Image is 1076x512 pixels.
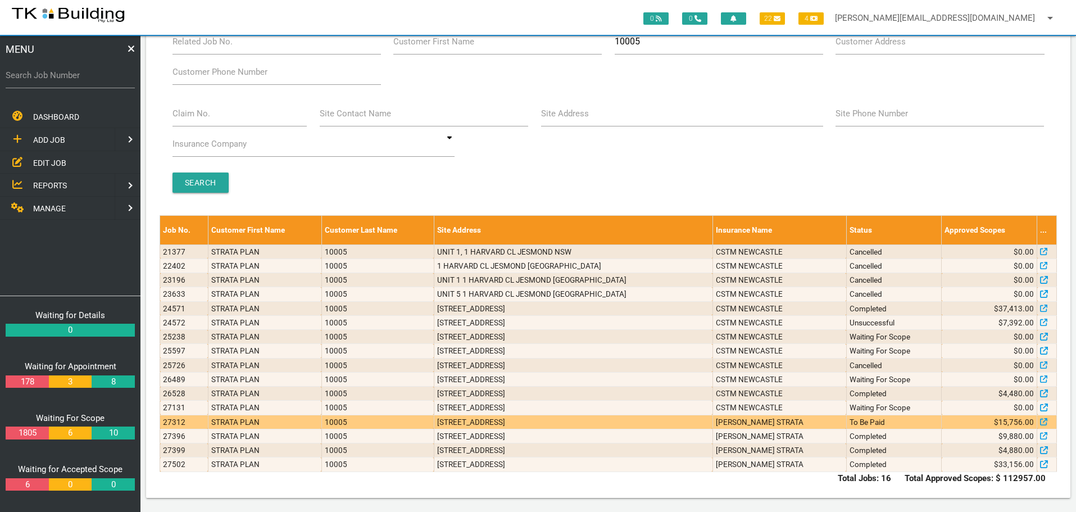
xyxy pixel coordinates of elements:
td: STRATA PLAN [208,330,321,344]
span: 0 [682,12,707,25]
a: Waiting for Appointment [25,361,116,371]
th: Customer Last Name [321,216,434,244]
td: 10005 [321,443,434,457]
a: 3 [49,375,92,388]
td: 27399 [160,443,208,457]
td: CSTM NEWCASTLE [712,259,846,273]
td: 10005 [321,358,434,372]
td: CSTM NEWCASTLE [712,387,846,401]
a: 8 [92,375,134,388]
span: $0.00 [1014,402,1034,413]
td: Cancelled [846,358,942,372]
label: Claim No. [172,107,210,120]
span: $15,756.00 [994,416,1034,428]
td: 26489 [160,372,208,386]
a: Waiting For Scope [36,413,105,423]
td: Waiting For Scope [846,372,942,386]
td: 24572 [160,315,208,329]
td: CSTM NEWCASTLE [712,315,846,329]
span: EDIT JOB [33,158,66,167]
td: Completed [846,301,942,315]
span: $9,880.00 [998,431,1034,442]
td: UNIT 1 1 HARVARD CL JESMOND [GEOGRAPHIC_DATA] [434,273,712,287]
label: Site Address [541,107,589,120]
td: [STREET_ADDRESS] [434,330,712,344]
span: DASHBOARD [33,112,79,121]
span: 4 [798,12,824,25]
td: [STREET_ADDRESS] [434,301,712,315]
td: Completed [846,429,942,443]
td: 23633 [160,287,208,301]
td: [STREET_ADDRESS] [434,443,712,457]
td: 10005 [321,429,434,443]
span: REPORTS [33,181,67,190]
td: STRATA PLAN [208,429,321,443]
td: STRATA PLAN [208,358,321,372]
td: [STREET_ADDRESS] [434,372,712,386]
td: [STREET_ADDRESS] [434,387,712,401]
td: 10005 [321,330,434,344]
th: Job No. [160,216,208,244]
td: Waiting For Scope [846,401,942,415]
td: Cancelled [846,273,942,287]
span: $0.00 [1014,274,1034,286]
td: Completed [846,443,942,457]
td: 10005 [321,457,434,472]
td: Cancelled [846,259,942,273]
span: $7,392.00 [998,317,1034,328]
a: 0 [6,324,135,337]
td: 21377 [160,244,208,259]
td: 25238 [160,330,208,344]
td: 27312 [160,415,208,429]
a: 0 [92,478,134,491]
td: 10005 [321,344,434,358]
td: 22402 [160,259,208,273]
td: STRATA PLAN [208,401,321,415]
td: CSTM NEWCASTLE [712,273,846,287]
td: [STREET_ADDRESS] [434,415,712,429]
td: [PERSON_NAME] STRATA [712,415,846,429]
th: Approved Scopes [942,216,1037,244]
span: $37,413.00 [994,303,1034,314]
td: UNIT 5 1 HARVARD CL JESMOND [GEOGRAPHIC_DATA] [434,287,712,301]
td: 23196 [160,273,208,287]
td: 10005 [321,401,434,415]
a: 10 [92,427,134,439]
td: STRATA PLAN [208,443,321,457]
a: Waiting for Accepted Scope [18,464,122,474]
td: STRATA PLAN [208,244,321,259]
a: Waiting for Details [35,310,105,320]
td: 25726 [160,358,208,372]
td: 10005 [321,315,434,329]
td: STRATA PLAN [208,387,321,401]
span: $0.00 [1014,260,1034,271]
span: $4,480.00 [998,388,1034,399]
td: Unsuccessful [846,315,942,329]
a: 6 [6,478,48,491]
td: STRATA PLAN [208,273,321,287]
td: CSTM NEWCASTLE [712,301,846,315]
td: 10005 [321,244,434,259]
td: 1 HARVARD CL JESMOND [GEOGRAPHIC_DATA] [434,259,712,273]
th: Status [846,216,942,244]
td: Cancelled [846,287,942,301]
input: Search [172,173,229,193]
td: STRATA PLAN [208,259,321,273]
td: STRATA PLAN [208,287,321,301]
td: 26528 [160,387,208,401]
td: STRATA PLAN [208,372,321,386]
td: [STREET_ADDRESS] [434,358,712,372]
span: ADD JOB [33,135,65,144]
a: 178 [6,375,48,388]
td: To Be Paid [846,415,942,429]
label: Site Phone Number [836,107,908,120]
span: MENU [6,42,34,57]
td: STRATA PLAN [208,315,321,329]
td: 27131 [160,401,208,415]
span: $0.00 [1014,331,1034,342]
th: Site Address [434,216,712,244]
td: Cancelled [846,244,942,259]
a: 1805 [6,427,48,439]
a: 0 [49,478,92,491]
td: [STREET_ADDRESS] [434,401,712,415]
